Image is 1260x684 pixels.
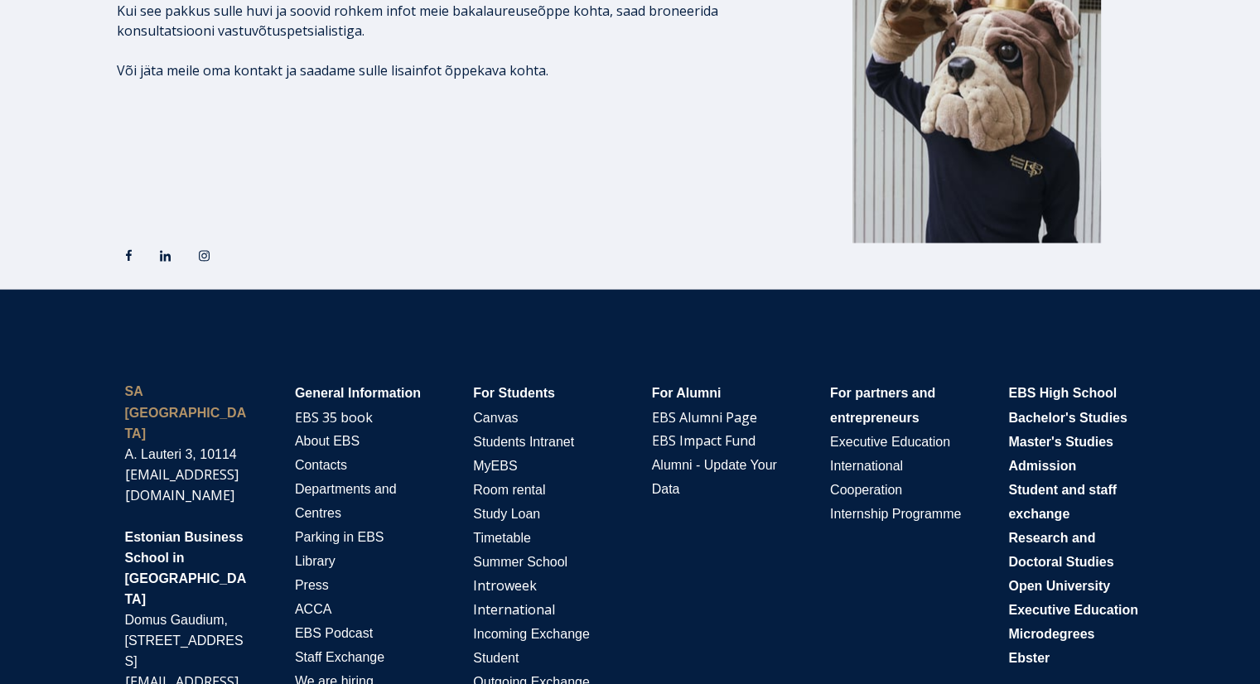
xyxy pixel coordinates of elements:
[117,1,733,41] p: Kui see pakkus sulle huvi ja soovid rohkem infot meie bakalaureuseõppe kohta, saad broneerida kon...
[117,100,349,149] iframe: Embedded CTA
[473,503,540,522] a: Study Loan
[1008,624,1094,642] a: Microdegrees
[473,434,574,448] span: Students Intranet
[830,386,935,424] span: For partners and entrepreneurs
[473,431,574,450] a: Students Intranet
[1008,650,1050,664] span: Ebster
[473,386,555,400] span: For Students
[652,407,757,426] a: EBS Alumni Page
[1008,527,1113,570] a: Research and Doctoral Studies
[473,410,518,424] span: Canvas
[295,407,373,426] a: EBS 35 book
[295,625,373,639] span: EBS Podcast
[295,577,329,591] span: Press
[473,624,590,666] a: Incoming Exchange Student
[473,602,554,616] span: I
[473,407,518,426] a: Canvas
[1008,407,1127,426] a: Bachelor's Studies
[295,386,421,400] span: General Information
[295,529,384,543] span: Parking in EBS
[295,479,397,521] a: Departments and Centres
[473,482,545,496] span: Room rental
[1008,458,1076,472] span: Admission
[473,578,536,592] span: I
[1008,386,1117,400] span: EBS High School
[1008,602,1138,616] span: Executive Education
[473,458,517,472] span: MyEBS
[473,479,545,498] a: Room rental
[830,431,950,450] a: Executive Education
[473,530,531,544] span: Timetable
[1008,434,1113,448] span: Master's Studies
[295,455,347,473] a: Contacts
[477,600,555,618] a: nternational
[125,384,247,440] strong: SA [GEOGRAPHIC_DATA]
[295,623,373,641] a: EBS Podcast
[295,601,331,615] span: ACCA
[125,529,247,605] span: Estonian Business School in [GEOGRAPHIC_DATA]
[295,431,360,449] a: About EBS
[1008,648,1050,666] a: Ebster
[295,551,336,569] a: Library
[1008,578,1110,592] span: Open University
[295,647,384,665] a: Staff Exchange
[473,626,590,664] span: Incoming Exchange Student
[295,575,329,593] a: Press
[473,455,517,474] a: MyEBS
[1008,383,1117,402] a: EBS High School
[1008,431,1113,450] a: Master's Studies
[473,552,567,570] a: Summer School
[125,446,237,460] span: A. Lauteri 3, 10114
[295,481,397,519] span: Departments and Centres
[125,465,239,503] a: [EMAIL_ADDRESS][DOMAIN_NAME]
[830,458,903,496] span: International Cooperation
[1008,479,1117,522] a: Student and staff exchange
[477,576,537,594] a: ntroweek
[1008,410,1127,424] span: Bachelor's Studies
[652,386,722,400] span: For Alumni
[473,554,567,568] span: Summer School
[652,431,756,449] a: EBS Impact Fund
[1008,600,1138,618] a: Executive Education
[295,599,331,617] a: ACCA
[295,527,384,545] a: Parking in EBS
[473,527,531,546] a: Timetable
[295,649,384,663] span: Staff Exchange
[830,506,961,520] span: Internship Programme
[117,169,303,218] iframe: Embedded CTA
[652,457,777,495] span: Alumni - Update Your Data
[830,503,961,522] a: Internship Programme
[830,434,950,448] span: Executive Education
[295,553,336,567] span: Library
[295,433,360,447] span: About EBS
[125,612,244,667] span: Domus Gaudium, [STREET_ADDRESS]
[1008,576,1110,594] a: Open University
[1008,482,1117,520] span: Student and staff exchange
[1008,455,1076,474] a: Admission
[1008,626,1094,640] span: Microdegrees
[117,60,733,80] p: Või jäta meile oma kontakt ja saadame sulle lisainfot õppekava kohta.
[1008,530,1113,568] span: Research and Doctoral Studies
[295,457,347,471] span: Contacts
[830,455,903,498] a: International Cooperation
[652,455,777,497] a: Alumni - Update Your Data
[473,506,540,520] span: Study Loan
